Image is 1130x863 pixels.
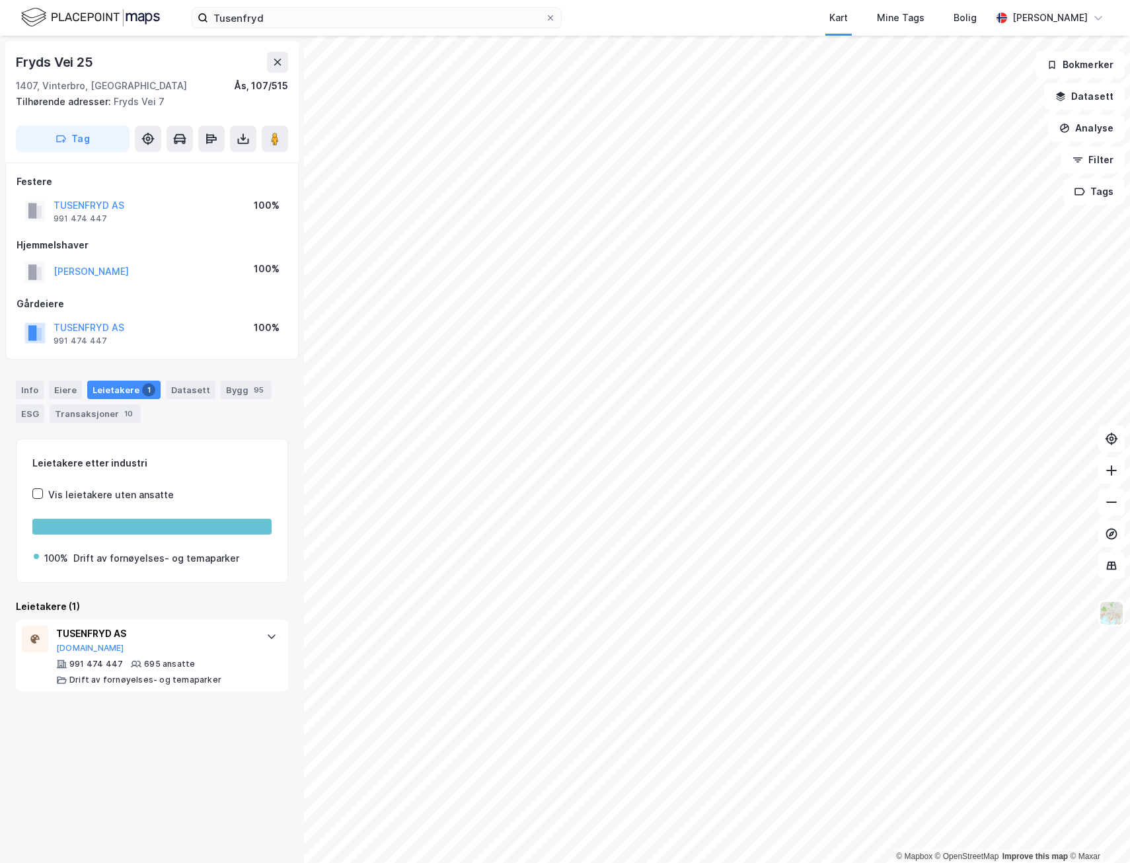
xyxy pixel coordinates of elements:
[1064,800,1130,863] iframe: Chat Widget
[1012,10,1088,26] div: [PERSON_NAME]
[142,383,155,396] div: 1
[69,659,123,669] div: 991 474 447
[1061,147,1125,173] button: Filter
[17,237,287,253] div: Hjemmelshaver
[69,675,221,685] div: Drift av fornøyelses- og temaparker
[50,404,141,423] div: Transaksjoner
[234,78,288,94] div: Ås, 107/515
[1044,83,1125,110] button: Datasett
[122,407,135,420] div: 10
[1048,115,1125,141] button: Analyse
[144,659,195,669] div: 695 ansatte
[16,381,44,399] div: Info
[954,10,977,26] div: Bolig
[49,381,82,399] div: Eiere
[935,852,999,861] a: OpenStreetMap
[16,599,288,615] div: Leietakere (1)
[56,626,253,642] div: TUSENFRYD AS
[1099,601,1124,626] img: Z
[254,198,280,213] div: 100%
[221,381,272,399] div: Bygg
[17,296,287,312] div: Gårdeiere
[208,8,545,28] input: Søk på adresse, matrikkel, gårdeiere, leietakere eller personer
[16,404,44,423] div: ESG
[16,94,278,110] div: Fryds Vei 7
[16,52,96,73] div: Fryds Vei 25
[32,455,272,471] div: Leietakere etter industri
[48,487,174,503] div: Vis leietakere uten ansatte
[16,126,130,152] button: Tag
[896,852,932,861] a: Mapbox
[829,10,848,26] div: Kart
[1036,52,1125,78] button: Bokmerker
[254,320,280,336] div: 100%
[54,213,107,224] div: 991 474 447
[54,336,107,346] div: 991 474 447
[166,381,215,399] div: Datasett
[44,550,68,566] div: 100%
[254,261,280,277] div: 100%
[16,78,187,94] div: 1407, Vinterbro, [GEOGRAPHIC_DATA]
[87,381,161,399] div: Leietakere
[56,643,124,654] button: [DOMAIN_NAME]
[1063,178,1125,205] button: Tags
[17,174,287,190] div: Festere
[251,383,266,396] div: 95
[16,96,114,107] span: Tilhørende adresser:
[73,550,239,566] div: Drift av fornøyelses- og temaparker
[1002,852,1068,861] a: Improve this map
[877,10,924,26] div: Mine Tags
[21,6,160,29] img: logo.f888ab2527a4732fd821a326f86c7f29.svg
